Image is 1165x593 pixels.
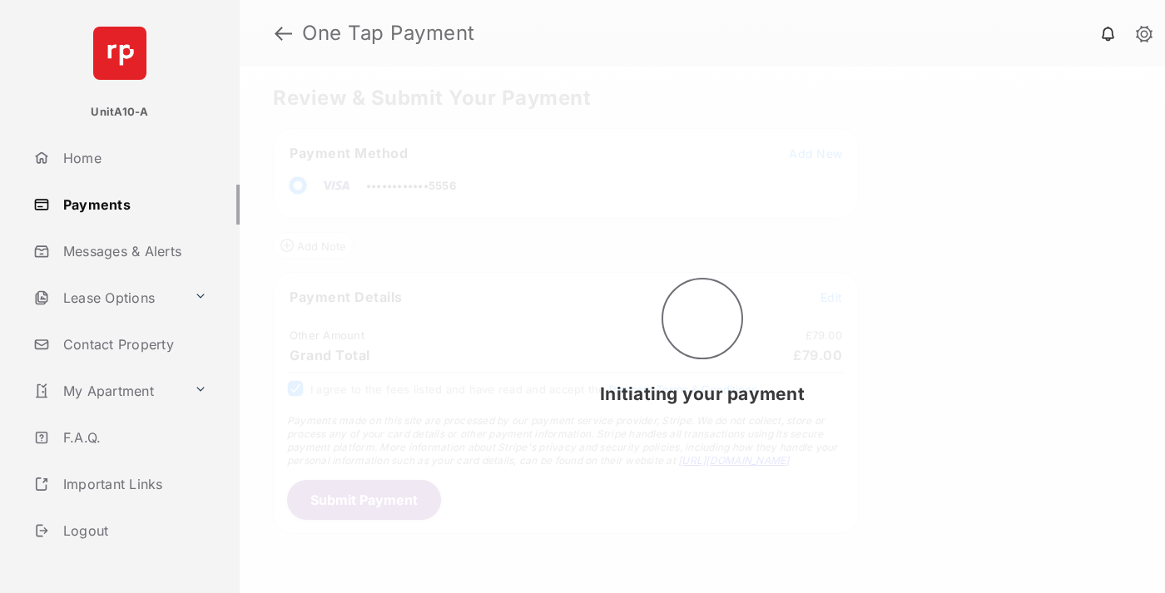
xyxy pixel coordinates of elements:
p: UnitA10-A [91,104,148,121]
span: Initiating your payment [600,383,805,404]
a: Payments [27,185,240,225]
img: svg+xml;base64,PHN2ZyB4bWxucz0iaHR0cDovL3d3dy53My5vcmcvMjAwMC9zdmciIHdpZHRoPSI2NCIgaGVpZ2h0PSI2NC... [93,27,146,80]
a: My Apartment [27,371,187,411]
a: F.A.Q. [27,418,240,457]
a: Important Links [27,464,214,504]
a: Lease Options [27,278,187,318]
a: Contact Property [27,324,240,364]
a: Home [27,138,240,178]
strong: One Tap Payment [302,23,475,43]
a: Logout [27,511,240,551]
a: Messages & Alerts [27,231,240,271]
